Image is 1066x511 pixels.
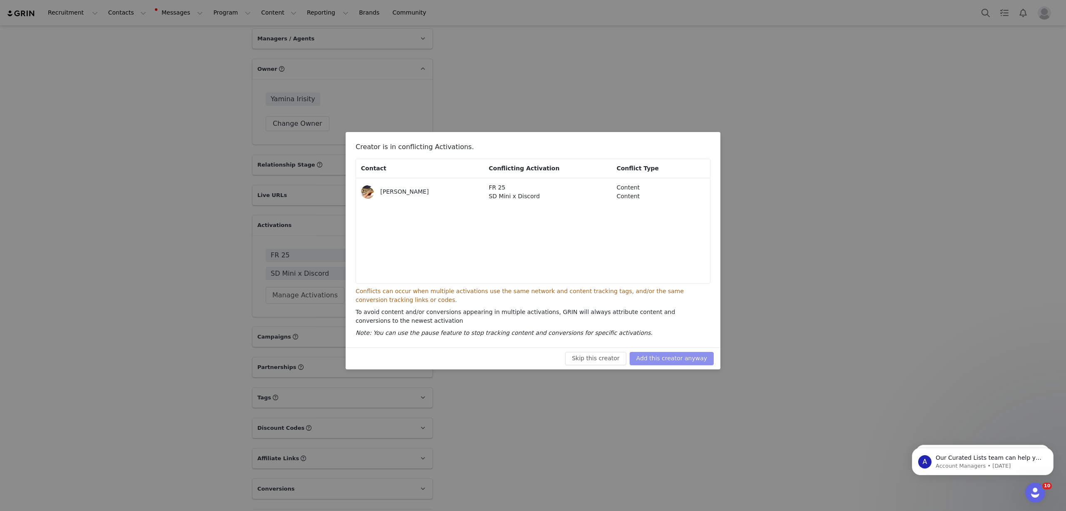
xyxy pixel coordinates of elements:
h3: Creator is in conflicting Activations. [356,142,710,155]
body: Rich Text Area. Press ALT-0 for help. [7,7,342,16]
img: 8cf6a3b2-db66-41cf-a5d7-9fed9838f72e.jpg [361,185,374,199]
iframe: Intercom notifications message [899,430,1066,489]
p: Content [617,192,704,201]
p: To avoid content and/or conversions appearing in multiple activations, GRIN will always attribute... [356,308,710,325]
span: 10 [1042,483,1052,489]
button: Skip this creator [565,352,626,365]
p: Conflicts can occur when multiple activations use the same network and content tracking tags, and... [356,287,710,304]
button: Add this creator anyway [630,352,714,365]
p: SD Mini x Discord [489,192,605,201]
span: Conflict Type [617,165,659,172]
span: Our Curated Lists team can help you find more creators! Our team of prospect-sourcing experts are... [36,24,144,155]
p: Message from Account Managers, sent 5w ago [36,32,144,40]
p: Note: You can use the pause feature to stop tracking content and conversions for specific activat... [356,329,710,337]
span: Conflicting Activation [489,165,560,172]
span: [PERSON_NAME] [380,188,428,195]
p: FR 25 [489,183,605,192]
span: Contact [361,165,386,172]
p: Content [617,183,704,192]
iframe: Intercom live chat [1025,483,1045,503]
